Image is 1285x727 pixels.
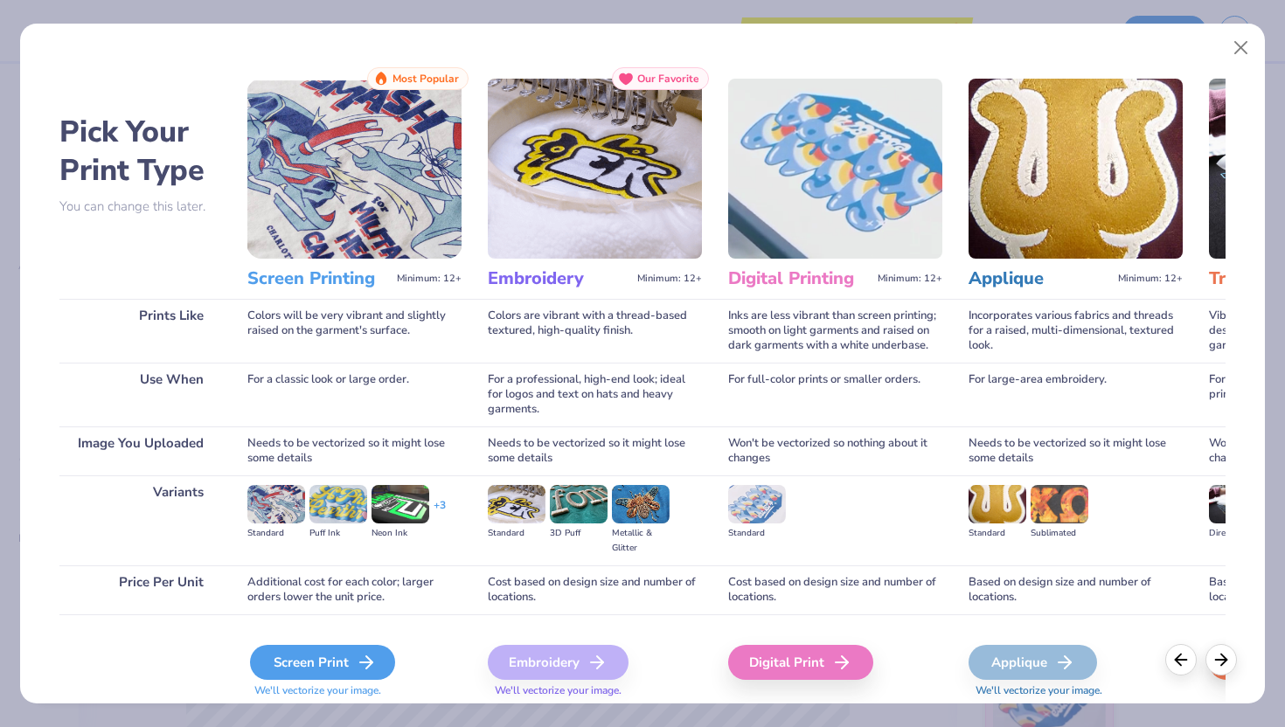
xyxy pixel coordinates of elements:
div: Price Per Unit [59,565,221,614]
img: Metallic & Glitter [612,485,670,523]
img: Sublimated [1031,485,1088,523]
span: Most Popular [392,73,459,85]
img: Puff Ink [309,485,367,523]
div: Colors are vibrant with a thread-based textured, high-quality finish. [488,299,702,363]
div: + 3 [434,498,446,528]
div: Needs to be vectorized so it might lose some details [488,426,702,475]
h3: Applique [969,267,1111,290]
img: Direct-to-film [1209,485,1267,523]
span: We'll vectorize your image. [247,683,462,698]
div: Variants [59,475,221,565]
h2: Pick Your Print Type [59,113,221,190]
img: Standard [488,485,545,523]
img: Screen Printing [247,79,462,259]
div: Sublimated [1031,526,1088,541]
div: Based on design size and number of locations. [969,565,1183,614]
div: For a classic look or large order. [247,363,462,426]
span: We'll vectorize your image. [969,683,1183,698]
div: Cost based on design size and number of locations. [488,565,702,614]
div: Neon Ink [372,526,429,541]
span: Our Favorite [637,73,699,85]
img: 3D Puff [550,485,608,523]
img: Embroidery [488,79,702,259]
div: Prints Like [59,299,221,363]
div: Needs to be vectorized so it might lose some details [969,426,1183,475]
div: Incorporates various fabrics and threads for a raised, multi-dimensional, textured look. [969,299,1183,363]
p: You can change this later. [59,199,221,214]
h3: Screen Printing [247,267,390,290]
span: Minimum: 12+ [1118,273,1183,285]
img: Standard [969,485,1026,523]
div: Standard [488,526,545,541]
span: We'll vectorize your image. [488,683,702,698]
div: Additional cost for each color; larger orders lower the unit price. [247,565,462,614]
span: Minimum: 12+ [637,273,702,285]
img: Digital Printing [728,79,942,259]
div: Standard [728,526,786,541]
div: Screen Print [250,645,395,680]
div: Standard [247,526,305,541]
img: Applique [969,79,1183,259]
div: Standard [969,526,1026,541]
div: For a professional, high-end look; ideal for logos and text on hats and heavy garments. [488,363,702,426]
div: Colors will be very vibrant and slightly raised on the garment's surface. [247,299,462,363]
div: For large-area embroidery. [969,363,1183,426]
div: Embroidery [488,645,629,680]
img: Neon Ink [372,485,429,523]
h3: Embroidery [488,267,630,290]
h3: Digital Printing [728,267,871,290]
span: Minimum: 12+ [397,273,462,285]
div: Needs to be vectorized so it might lose some details [247,426,462,475]
img: Standard [247,485,305,523]
div: 3D Puff [550,526,608,541]
div: Direct-to-film [1209,526,1267,541]
img: Standard [728,485,786,523]
button: Close [1225,31,1258,65]
div: Puff Ink [309,526,367,541]
div: Use When [59,363,221,426]
div: Cost based on design size and number of locations. [728,565,942,614]
div: Applique [969,645,1097,680]
div: Metallic & Glitter [612,526,670,556]
div: For full-color prints or smaller orders. [728,363,942,426]
div: Won't be vectorized so nothing about it changes [728,426,942,475]
div: Digital Print [728,645,873,680]
span: Minimum: 12+ [878,273,942,285]
div: Inks are less vibrant than screen printing; smooth on light garments and raised on dark garments ... [728,299,942,363]
div: Image You Uploaded [59,426,221,475]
